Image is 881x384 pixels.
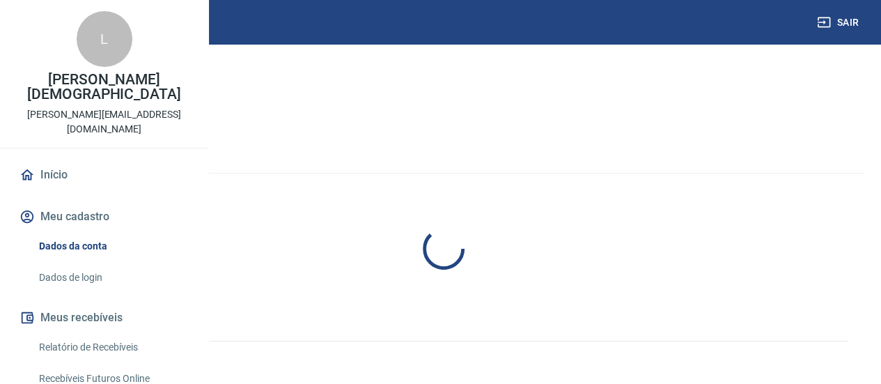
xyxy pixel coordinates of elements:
a: Dados de login [33,263,192,292]
div: L [77,11,132,67]
a: Início [17,160,192,190]
a: Relatório de Recebíveis [33,333,192,362]
a: Dados da conta [33,232,192,261]
p: 2025 © [33,353,848,367]
p: [PERSON_NAME] [DEMOGRAPHIC_DATA] [11,72,197,102]
button: Meus recebíveis [17,302,192,333]
p: [PERSON_NAME][EMAIL_ADDRESS][DOMAIN_NAME] [11,107,197,137]
button: Meu cadastro [17,201,192,232]
h5: Dados cadastrais [22,128,864,151]
button: Sair [814,10,864,36]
